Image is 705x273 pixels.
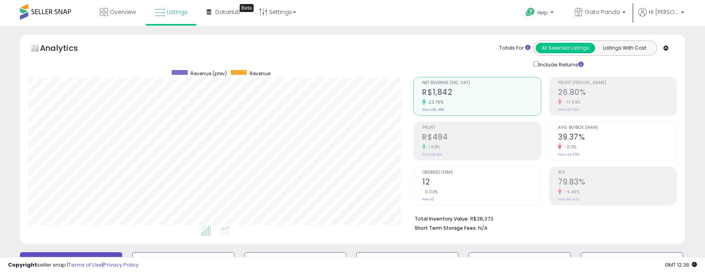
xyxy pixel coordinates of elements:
[250,70,270,77] span: Revenue
[68,261,102,269] a: Terms of Use
[499,44,530,52] div: Totals For
[415,215,469,222] b: Total Inventory Value:
[422,177,541,188] h2: 12
[519,1,562,26] a: Help
[422,152,442,157] small: Prev: R$484
[240,4,254,12] div: Tooltip anchor
[422,88,541,98] h2: R$1,842
[103,261,139,269] a: Privacy Policy
[469,252,571,268] button: BB Price Below Min
[558,177,677,188] h2: 79.83%
[525,7,535,17] i: Get Help
[537,9,548,16] span: Help
[415,225,477,231] b: Short Term Storage Fees:
[558,126,677,130] span: Avg. Buybox Share
[562,144,577,150] small: -11.11%
[132,252,234,268] button: Inventory Age
[20,252,122,268] button: Default
[581,252,683,268] button: Non Competitive
[244,252,347,268] button: BB Drop in 7d
[649,8,679,16] span: Hi [PERSON_NAME]
[558,88,677,98] h2: 26.80%
[422,126,541,130] span: Profit
[585,8,620,16] span: Gato Panda
[167,8,188,16] span: Listings
[215,8,240,16] span: DataHub
[8,261,37,269] strong: Copyright
[356,252,459,268] button: Needs to Reprice
[8,261,139,269] div: seller snap | |
[562,189,580,195] small: -5.46%
[527,60,593,69] div: Include Returns
[422,171,541,175] span: Ordered Items
[558,132,677,143] h2: 39.37%
[110,8,136,16] span: Overview
[665,261,697,269] span: 2025-08-17 12:36 GMT
[558,171,677,175] span: ROI
[40,42,93,56] h5: Analytics
[422,81,541,85] span: Net Revenue (Exc. VAT)
[415,213,671,223] li: R$38,373
[422,107,444,112] small: Prev: R$1,488
[422,197,434,202] small: Prev: 12
[558,197,579,202] small: Prev: 84.44%
[558,107,579,112] small: Prev: 32.56%
[558,152,580,157] small: Prev: 44.29%
[422,132,541,143] h2: R$494
[422,189,438,195] small: 0.00%
[536,43,595,53] button: All Selected Listings
[426,144,440,150] small: 1.88%
[638,8,684,26] a: Hi [PERSON_NAME]
[478,224,488,232] span: N/A
[562,99,581,105] small: -17.69%
[191,70,227,77] span: Revenue (prev)
[426,99,443,105] small: 23.79%
[558,81,677,85] span: Profit [PERSON_NAME]
[595,43,654,53] button: Listings With Cost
